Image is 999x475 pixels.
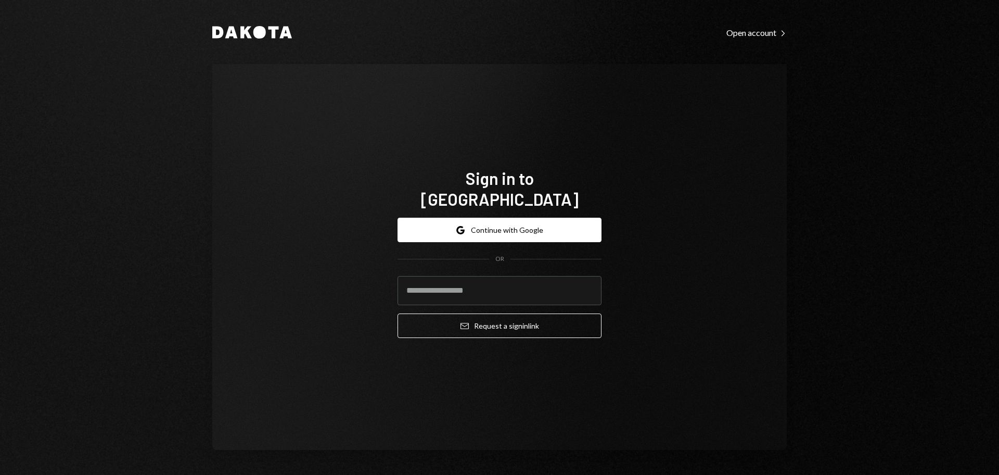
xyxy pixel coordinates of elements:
[495,255,504,264] div: OR
[726,27,787,38] a: Open account
[398,168,601,209] h1: Sign in to [GEOGRAPHIC_DATA]
[726,28,787,38] div: Open account
[398,218,601,242] button: Continue with Google
[398,314,601,338] button: Request a signinlink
